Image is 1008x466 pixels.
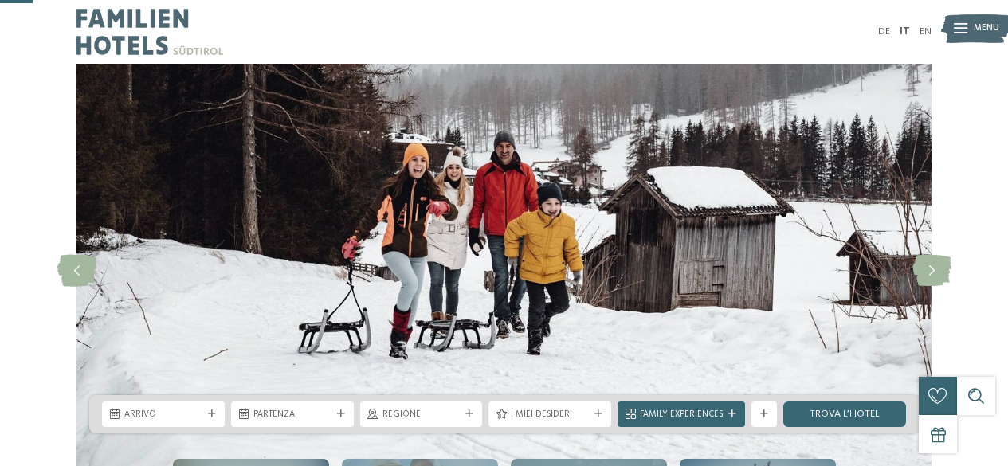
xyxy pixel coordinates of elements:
a: trova l’hotel [783,401,906,427]
a: DE [878,26,890,37]
a: IT [900,26,910,37]
span: Partenza [253,409,331,421]
span: Arrivo [124,409,202,421]
span: Regione [382,409,461,421]
span: Family Experiences [640,409,723,421]
span: I miei desideri [511,409,589,421]
span: Menu [974,22,999,35]
a: EN [920,26,932,37]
